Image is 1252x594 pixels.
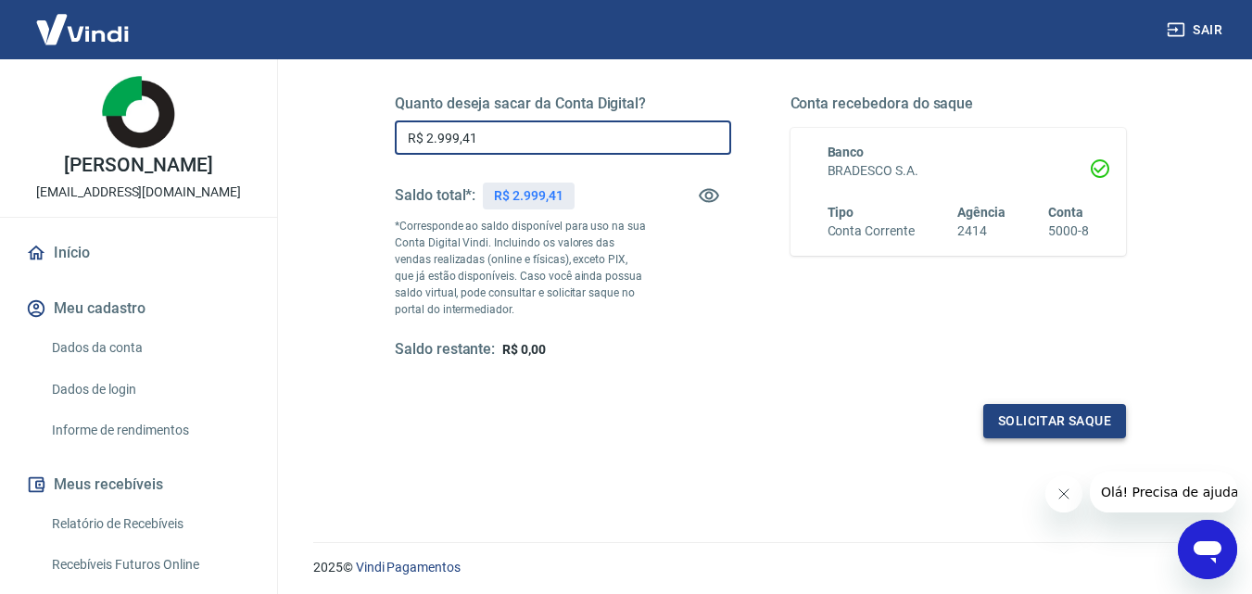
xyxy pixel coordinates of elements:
a: Início [22,233,255,273]
p: 2025 © [313,558,1208,577]
a: Dados de login [44,371,255,409]
p: R$ 2.999,41 [494,186,563,206]
h5: Conta recebedora do saque [790,95,1127,113]
button: Meus recebíveis [22,464,255,505]
h6: 2414 [957,221,1005,241]
p: [EMAIL_ADDRESS][DOMAIN_NAME] [36,183,241,202]
h5: Saldo restante: [395,340,495,360]
button: Solicitar saque [983,404,1126,438]
iframe: Botão para abrir a janela de mensagens [1178,520,1237,579]
iframe: Fechar mensagem [1045,475,1082,512]
p: *Corresponde ao saldo disponível para uso na sua Conta Digital Vindi. Incluindo os valores das ve... [395,218,647,318]
a: Informe de rendimentos [44,411,255,449]
a: Vindi Pagamentos [356,560,461,575]
span: Banco [828,145,865,159]
span: R$ 0,00 [502,342,546,357]
img: Vindi [22,1,143,57]
button: Meu cadastro [22,288,255,329]
span: Olá! Precisa de ajuda? [11,13,156,28]
span: Tipo [828,205,854,220]
p: [PERSON_NAME] [64,156,212,175]
h5: Quanto deseja sacar da Conta Digital? [395,95,731,113]
iframe: Mensagem da empresa [1090,472,1237,512]
a: Recebíveis Futuros Online [44,546,255,584]
a: Relatório de Recebíveis [44,505,255,543]
h6: 5000-8 [1048,221,1089,241]
a: Dados da conta [44,329,255,367]
h6: Conta Corrente [828,221,915,241]
h6: BRADESCO S.A. [828,161,1090,181]
h5: Saldo total*: [395,186,475,205]
button: Sair [1163,13,1230,47]
span: Conta [1048,205,1083,220]
img: b1bc5656-7c97-41c4-ba60-815626e1e5e3.jpeg [102,74,176,148]
span: Agência [957,205,1005,220]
